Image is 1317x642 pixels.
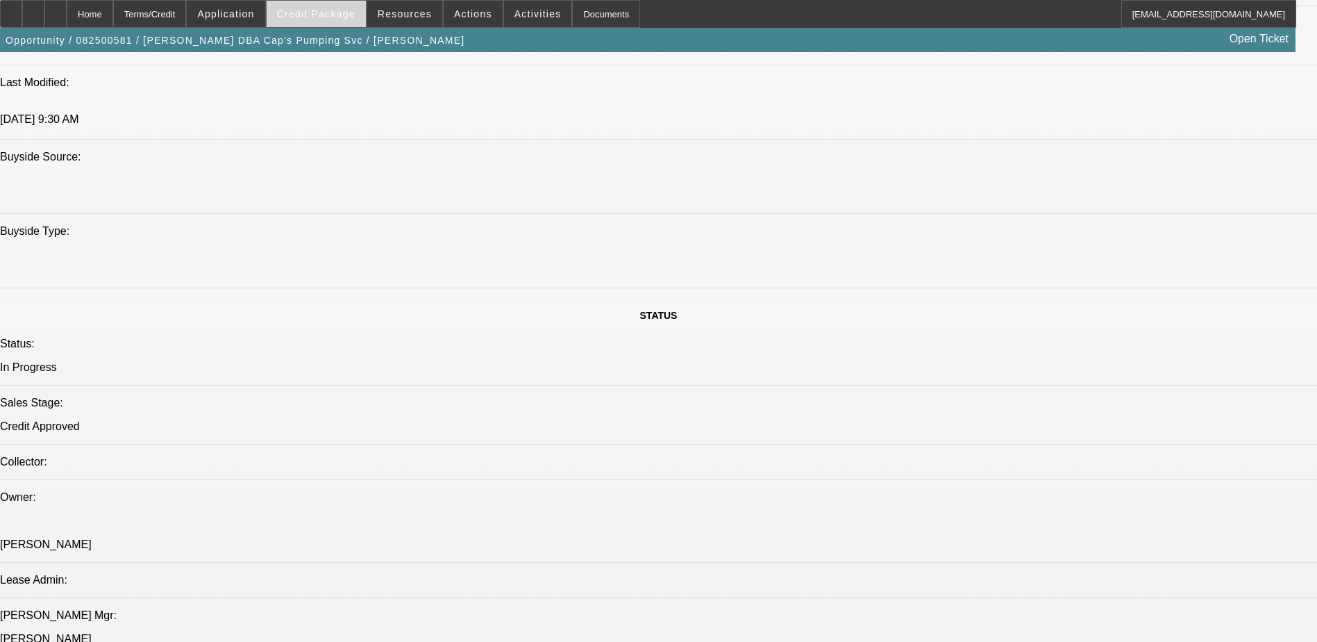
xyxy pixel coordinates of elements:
span: STATUS [640,310,678,321]
button: Credit Package [267,1,366,27]
span: Actions [454,8,492,19]
span: Activities [514,8,562,19]
button: Activities [504,1,572,27]
a: Open Ticket [1224,27,1294,51]
span: Application [197,8,254,19]
button: Application [187,1,265,27]
span: Resources [378,8,432,19]
button: Resources [367,1,442,27]
span: Credit Package [277,8,355,19]
span: Opportunity / 082500581 / [PERSON_NAME] DBA Cap's Pumping Svc / [PERSON_NAME] [6,35,465,46]
button: Actions [444,1,503,27]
